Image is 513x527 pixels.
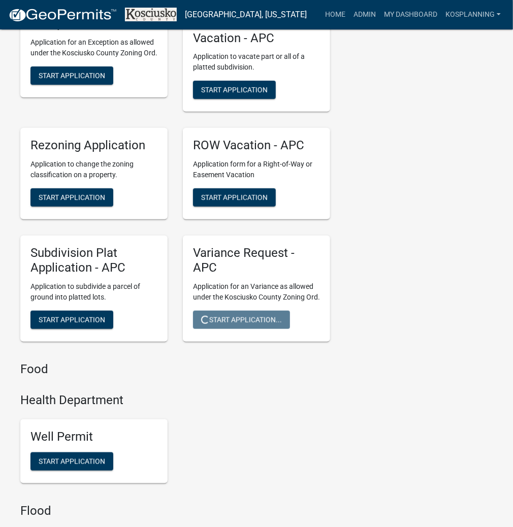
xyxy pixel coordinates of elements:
button: Start Application... [193,311,290,329]
a: [GEOGRAPHIC_DATA], [US_STATE] [185,6,307,23]
h5: Well Permit [30,430,157,444]
button: Start Application [30,67,113,85]
span: Start Application [39,457,105,466]
h5: Variance Request - APC [193,246,320,275]
h5: Subdivision Plat Application - APC [30,246,157,275]
span: Start Application [39,71,105,79]
a: Home [321,5,349,24]
button: Start Application [193,188,276,207]
p: Application for an Variance as allowed under the Kosciusko County Zoning Ord. [193,281,320,303]
h4: Food [20,362,330,377]
h4: Health Department [20,393,330,408]
h4: Flood [20,504,330,518]
span: Start Application [201,193,268,202]
h5: Platted Subdivision Vacation - APC [193,16,320,46]
button: Start Application [30,452,113,471]
p: Application to vacate part or all of a platted subdivision. [193,51,320,73]
span: Start Application [201,86,268,94]
button: Start Application [30,311,113,329]
button: Start Application [30,188,113,207]
a: Admin [349,5,380,24]
h5: ROW Vacation - APC [193,138,320,153]
a: My Dashboard [380,5,441,24]
p: Application for an Exception as allowed under the Kosciusko County Zoning Ord. [30,37,157,58]
p: Application to change the zoning classification on a property. [30,159,157,180]
p: Application to subdivide a parcel of ground into platted lots. [30,281,157,303]
p: Application form for a Right-of-Way or Easement Vacation [193,159,320,180]
img: Kosciusko County, Indiana [125,8,177,21]
span: Start Application [39,315,105,323]
button: Start Application [193,81,276,99]
a: kosplanning [441,5,505,24]
span: Start Application [39,193,105,202]
span: Start Application... [201,315,282,323]
h5: Rezoning Application [30,138,157,153]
